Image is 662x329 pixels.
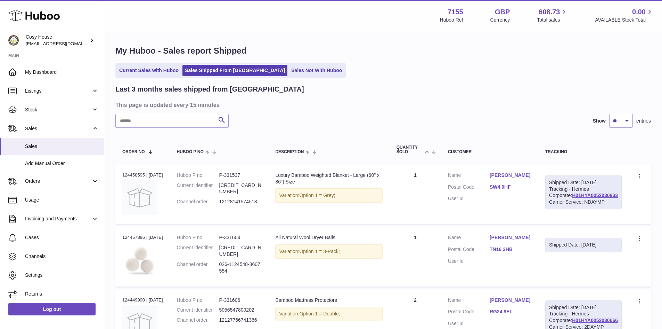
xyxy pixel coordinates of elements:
dt: User Id [448,258,490,265]
div: Customer [448,150,531,154]
span: Cases [25,234,99,241]
a: TN16 3HB [490,246,531,253]
span: entries [636,118,651,124]
div: 124457886 | [DATE] [122,234,163,241]
div: Variation: [275,188,382,203]
dt: Channel order [177,198,219,205]
strong: GBP [495,7,510,17]
a: Sales Shipped From [GEOGRAPHIC_DATA] [182,65,287,76]
dt: Channel order [177,317,219,323]
span: Huboo P no [177,150,204,154]
dt: Current identifier [177,307,219,313]
a: SW4 9HF [490,184,531,190]
span: Listings [25,88,91,94]
dt: Huboo P no [177,297,219,304]
img: no-photo.jpg [122,180,157,215]
span: Option 1 = 3-Pack; [299,249,340,254]
div: Bamboo Mattress Protectors [275,297,382,304]
span: Stock [25,107,91,113]
a: Log out [8,303,96,315]
span: Orders [25,178,91,185]
label: Show [593,118,606,124]
dd: 5056547800202 [219,307,261,313]
span: AVAILABLE Stock Total [595,17,654,23]
div: Carrier Service: NDAYMP [549,199,618,205]
dd: P-331606 [219,297,261,304]
div: Huboo Ref [440,17,463,23]
div: 124458595 | [DATE] [122,172,163,178]
span: [EMAIL_ADDRESS][DOMAIN_NAME] [26,41,102,46]
span: My Dashboard [25,69,99,76]
span: Invoicing and Payments [25,216,91,222]
span: Add Manual Order [25,160,99,167]
div: Variation: [275,244,382,259]
strong: 7155 [448,7,463,17]
dd: 12127766741366 [219,317,261,323]
span: Description [275,150,304,154]
div: Tracking [545,150,622,154]
span: Sales [25,125,91,132]
dt: Name [448,297,490,305]
div: Currency [490,17,510,23]
dd: P-331537 [219,172,261,179]
h1: My Huboo - Sales report Shipped [115,45,651,56]
h2: Last 3 months sales shipped from [GEOGRAPHIC_DATA] [115,85,304,94]
a: [PERSON_NAME] [490,297,531,304]
div: All Natural Wool Dryer Balls [275,234,382,241]
div: Shipped Date: [DATE] [549,304,618,311]
dd: [CREDIT_CARD_NUMBER] [219,244,261,258]
img: wool-dryer-balls-3-pack.png [122,243,157,278]
dd: 026-1124548-8607554 [219,261,261,274]
div: Variation: [275,307,382,321]
dt: User Id [448,320,490,327]
span: 608.73 [539,7,560,17]
dt: User Id [448,195,490,202]
dt: Postal Code [448,308,490,317]
a: [PERSON_NAME] [490,172,531,179]
div: Shipped Date: [DATE] [549,242,618,248]
td: 1 [390,165,441,224]
a: H01HYA0052030933 [572,193,618,198]
div: Luxury Bamboo Weighted Blanket - Large (60" x 86") Size [275,172,382,185]
span: Usage [25,197,99,203]
span: Returns [25,291,99,297]
dt: Huboo P no [177,234,219,241]
img: info@wholesomegoods.com [8,35,19,46]
div: 124449990 | [DATE] [122,297,163,303]
span: Channels [25,253,99,260]
span: Option 1 = Double; [299,311,340,316]
dt: Name [448,234,490,243]
a: 608.73 Total sales [537,7,568,23]
span: Settings [25,272,99,279]
dd: [CREDIT_CARD_NUMBER] [219,182,261,195]
span: Total sales [537,17,568,23]
span: Sales [25,143,99,150]
dt: Postal Code [448,184,490,192]
dt: Channel order [177,261,219,274]
dt: Current identifier [177,182,219,195]
dt: Current identifier [177,244,219,258]
a: RG24 9EL [490,308,531,315]
h3: This page is updated every 15 minutes [115,101,649,109]
div: Shipped Date: [DATE] [549,179,618,186]
dt: Huboo P no [177,172,219,179]
dt: Name [448,172,490,180]
a: H01HYA0052030666 [572,318,618,323]
div: Cosy House [26,34,88,47]
div: Tracking - Hermes Corporate: [545,175,622,210]
span: 0.00 [632,7,646,17]
dd: P-331604 [219,234,261,241]
td: 1 [390,227,441,286]
a: Sales Not With Huboo [289,65,344,76]
span: Order No [122,150,145,154]
dd: 12128141574518 [219,198,261,205]
a: [PERSON_NAME] [490,234,531,241]
a: 0.00 AVAILABLE Stock Total [595,7,654,23]
a: Current Sales with Huboo [117,65,181,76]
dt: Postal Code [448,246,490,254]
span: Option 1 = Grey; [299,193,335,198]
span: Quantity Sold [397,145,423,154]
